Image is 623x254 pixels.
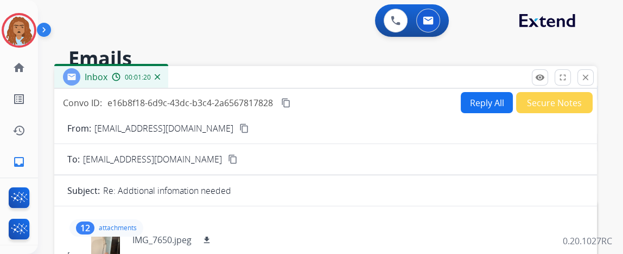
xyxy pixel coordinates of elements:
[76,222,94,235] div: 12
[12,93,26,106] mat-icon: list_alt
[281,98,291,108] mat-icon: content_copy
[202,235,212,245] mat-icon: download
[535,73,545,82] mat-icon: remove_red_eye
[12,155,26,168] mat-icon: inbox
[103,184,231,197] p: Re: Addtional infomation needed
[581,73,590,82] mat-icon: close
[516,92,593,113] button: Secure Notes
[12,61,26,74] mat-icon: home
[63,96,102,109] p: Convo ID:
[67,122,91,135] p: From:
[12,124,26,137] mat-icon: history
[67,184,100,197] p: Subject:
[99,224,137,232] p: attachments
[132,233,192,246] p: IMG_7650.jpeg
[94,122,233,135] p: [EMAIL_ADDRESS][DOMAIN_NAME]
[83,153,222,166] span: [EMAIL_ADDRESS][DOMAIN_NAME]
[125,73,151,82] span: 00:01:20
[67,153,80,166] p: To:
[68,48,597,69] h2: Emails
[239,123,249,133] mat-icon: content_copy
[461,92,513,113] button: Reply All
[85,71,107,83] span: Inbox
[558,73,568,82] mat-icon: fullscreen
[4,15,34,45] img: avatar
[228,154,238,164] mat-icon: content_copy
[107,97,273,109] span: e16b8f18-6d9c-43dc-b3c4-2a6567817828
[563,235,612,248] p: 0.20.1027RC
